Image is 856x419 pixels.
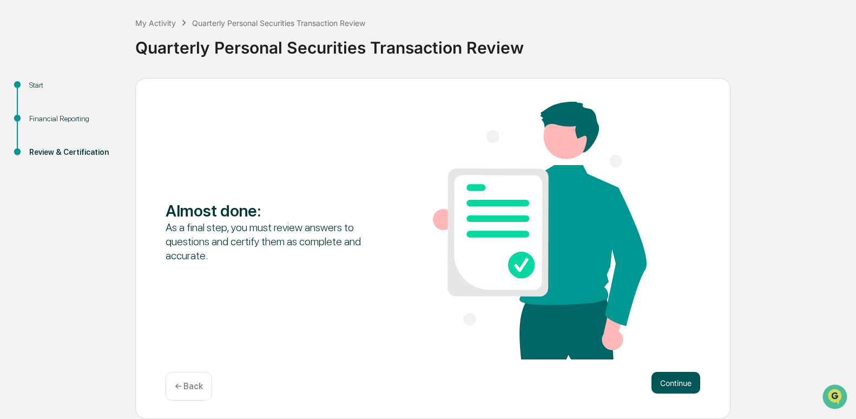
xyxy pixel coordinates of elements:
div: Quarterly Personal Securities Transaction Review [192,18,365,28]
span: Pylon [108,184,131,192]
div: My Activity [135,18,176,28]
img: 1746055101610-c473b297-6a78-478c-a979-82029cc54cd1 [11,83,30,102]
a: 🗄️Attestations [74,132,139,152]
span: Preclearance [22,136,70,147]
div: Almost done : [166,201,379,220]
button: Start new chat [184,86,197,99]
iframe: Open customer support [821,383,851,413]
img: Almost done [433,102,647,359]
button: Continue [651,372,700,394]
div: 🖐️ [11,138,19,146]
div: As a final step, you must review answers to questions and certify them as complete and accurate. [166,220,379,263]
div: We're available if you need us! [37,94,137,102]
div: Financial Reporting [29,113,118,125]
span: Attestations [89,136,134,147]
div: 🔎 [11,158,19,167]
div: Review & Certification [29,147,118,158]
a: Powered byPylon [76,183,131,192]
div: Start [29,80,118,91]
p: How can we help? [11,23,197,40]
a: 🔎Data Lookup [6,153,73,172]
div: Start new chat [37,83,177,94]
span: Data Lookup [22,157,68,168]
p: ← Back [175,381,203,391]
div: 🗄️ [78,138,87,146]
div: Quarterly Personal Securities Transaction Review [135,29,851,57]
a: 🖐️Preclearance [6,132,74,152]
